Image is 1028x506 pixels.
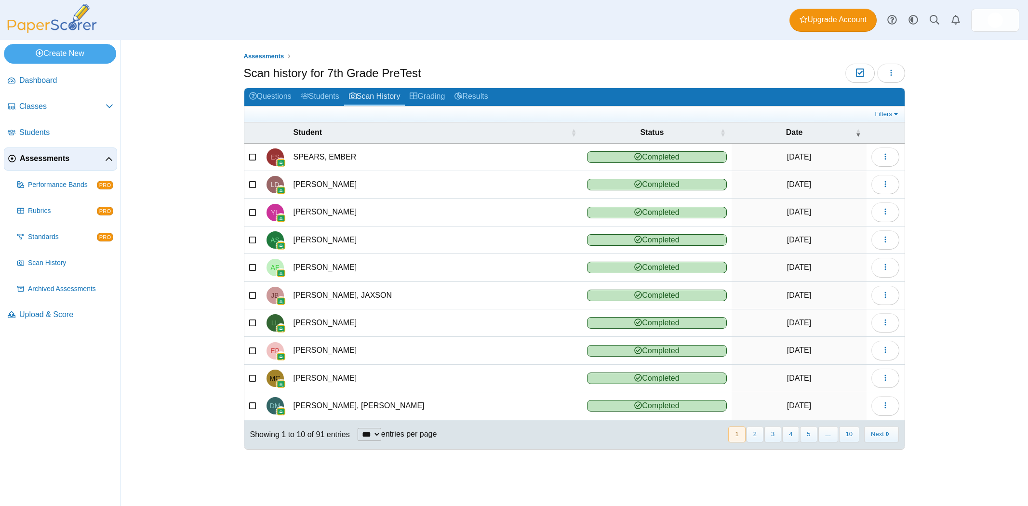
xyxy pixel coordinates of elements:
td: SPEARS, EMBER [289,144,583,171]
span: YVETTE LANGFORD [271,209,279,216]
label: entries per page [381,430,437,438]
time: Aug 28, 2025 at 7:55 AM [787,401,811,410]
span: Classes [19,101,106,112]
a: Scan History [13,252,117,275]
a: Assessments [241,51,286,63]
time: Aug 28, 2025 at 7:55 AM [787,374,811,382]
td: [PERSON_NAME] [289,254,583,281]
img: googleClassroom-logo.png [276,268,286,278]
a: PaperScorer [4,27,100,35]
span: Completed [587,179,726,190]
div: Showing 1 to 10 of 91 entries [244,420,350,449]
span: Casey Staggs [988,13,1003,28]
time: Aug 28, 2025 at 7:56 AM [787,291,811,299]
button: 5 [800,426,817,442]
img: PaperScorer [4,4,100,33]
span: Date [786,128,803,136]
td: [PERSON_NAME] [289,199,583,226]
a: Questions [244,88,296,106]
time: Aug 28, 2025 at 7:56 AM [787,208,811,216]
a: Grading [405,88,450,106]
span: ATALEE SCOTT [270,237,280,243]
td: [PERSON_NAME], JAXSON [289,282,583,309]
span: Completed [587,345,726,357]
td: [PERSON_NAME] [289,171,583,199]
img: googleClassroom-logo.png [276,379,286,389]
a: Classes [4,95,117,119]
time: Aug 28, 2025 at 7:56 AM [787,319,811,327]
span: Dashboard [19,75,113,86]
span: Completed [587,290,726,301]
a: Alerts [945,10,966,31]
a: Create New [4,44,116,63]
img: googleClassroom-logo.png [276,213,286,223]
button: 3 [764,426,781,442]
span: ETHAN PERRY [270,347,280,354]
span: Students [19,127,113,138]
span: LIAM DOLLAR [271,181,280,188]
img: googleClassroom-logo.png [276,407,286,416]
a: ps.jujrQmLhCdFvK8Se [971,9,1019,32]
span: LUCY LEMAIRE [271,320,279,326]
td: [PERSON_NAME] [289,309,583,337]
nav: pagination [727,426,898,442]
img: ps.jujrQmLhCdFvK8Se [988,13,1003,28]
img: googleClassroom-logo.png [276,241,286,251]
span: Status : Activate to sort [720,122,726,143]
span: PRO [97,233,113,241]
span: Completed [587,207,726,218]
a: Assessments [4,147,117,171]
span: PRO [97,181,113,189]
span: Standards [28,232,97,242]
span: Scan History [28,258,113,268]
span: EMBER SPEARS [270,154,280,160]
button: 1 [728,426,745,442]
img: googleClassroom-logo.png [276,324,286,333]
span: PRO [97,207,113,215]
span: Completed [587,151,726,163]
h1: Scan history for 7th Grade PreTest [244,65,421,81]
a: Students [4,121,117,145]
td: [PERSON_NAME] [289,337,583,364]
span: Completed [587,400,726,412]
a: Standards PRO [13,226,117,249]
a: Upgrade Account [789,9,877,32]
button: Next [864,426,898,442]
time: Aug 28, 2025 at 7:56 AM [787,236,811,244]
span: Rubrics [28,206,97,216]
time: Aug 28, 2025 at 7:57 AM [787,153,811,161]
span: Completed [587,373,726,384]
span: Completed [587,317,726,329]
span: Performance Bands [28,180,97,190]
a: Dashboard [4,69,117,93]
button: 10 [839,426,859,442]
span: Date : Activate to remove sorting [855,122,861,143]
a: Scan History [344,88,405,106]
time: Aug 28, 2025 at 7:56 AM [787,263,811,271]
img: googleClassroom-logo.png [276,186,286,195]
span: Assessments [20,153,105,164]
td: [PERSON_NAME] [289,365,583,392]
img: googleClassroom-logo.png [276,296,286,306]
a: Rubrics PRO [13,200,117,223]
time: Aug 28, 2025 at 7:56 AM [787,346,811,354]
span: Student : Activate to sort [571,122,576,143]
span: Completed [587,234,726,246]
span: DRAKE MYRICK [270,402,280,409]
span: Upgrade Account [800,14,867,25]
span: Upload & Score [19,309,113,320]
a: Students [296,88,344,106]
img: googleClassroom-logo.png [276,352,286,361]
a: Upload & Score [4,304,117,327]
td: [PERSON_NAME] [289,226,583,254]
a: Performance Bands PRO [13,173,117,197]
span: MARIO CANO [270,375,280,382]
span: AIDAN FULLER [271,264,280,271]
a: Archived Assessments [13,278,117,301]
span: Archived Assessments [28,284,113,294]
span: Assessments [244,53,284,60]
span: Student [294,128,322,136]
span: Completed [587,262,726,273]
button: 2 [747,426,763,442]
a: Results [450,88,493,106]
